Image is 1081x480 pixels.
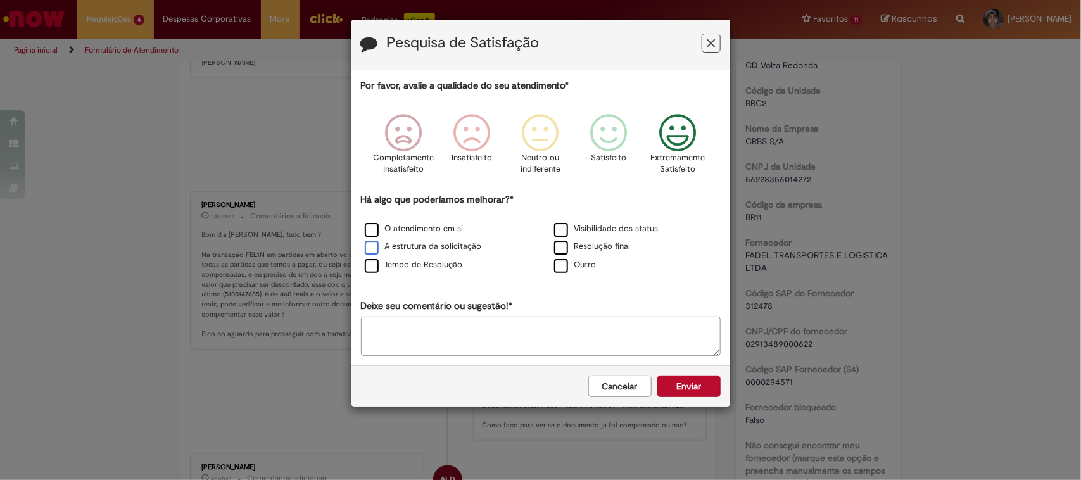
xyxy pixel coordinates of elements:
[365,241,482,253] label: A estrutura da solicitação
[554,259,597,271] label: Outro
[373,152,434,175] p: Completamente Insatisfeito
[452,152,492,164] p: Insatisfeito
[365,223,464,235] label: O atendimento em si
[645,104,710,191] div: Extremamente Satisfeito
[361,79,569,92] label: Por favor, avalie a qualidade do seu atendimento*
[361,193,721,275] div: Há algo que poderíamos melhorar?*
[387,35,540,51] label: Pesquisa de Satisfação
[439,104,504,191] div: Insatisfeito
[371,104,436,191] div: Completamente Insatisfeito
[588,376,652,397] button: Cancelar
[554,241,631,253] label: Resolução final
[650,152,705,175] p: Extremamente Satisfeito
[508,104,572,191] div: Neutro ou indiferente
[361,300,513,313] label: Deixe seu comentário ou sugestão!*
[517,152,563,175] p: Neutro ou indiferente
[591,152,627,164] p: Satisfeito
[554,223,659,235] label: Visibilidade dos status
[577,104,642,191] div: Satisfeito
[365,259,463,271] label: Tempo de Resolução
[657,376,721,397] button: Enviar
